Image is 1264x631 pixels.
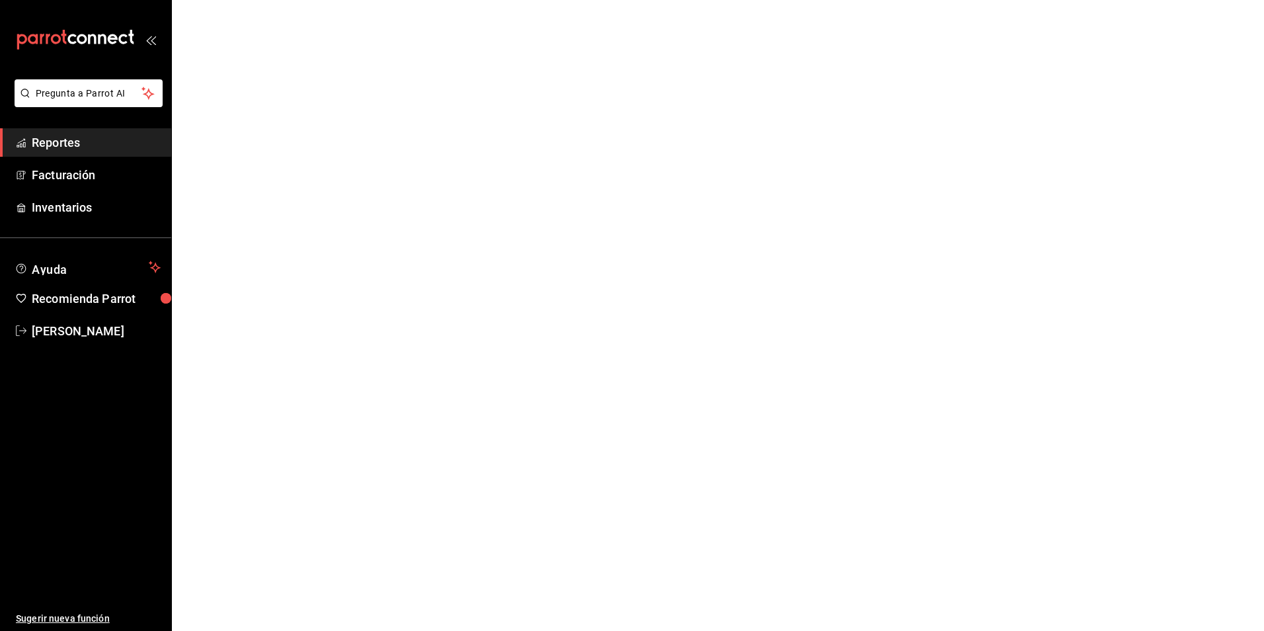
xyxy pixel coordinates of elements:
[36,87,142,101] span: Pregunta a Parrot AI
[145,34,156,45] button: open_drawer_menu
[9,96,163,110] a: Pregunta a Parrot AI
[32,166,161,184] span: Facturación
[16,612,161,626] span: Sugerir nueva función
[32,322,161,340] span: [PERSON_NAME]
[32,134,161,151] span: Reportes
[32,259,143,275] span: Ayuda
[32,198,161,216] span: Inventarios
[15,79,163,107] button: Pregunta a Parrot AI
[32,290,161,308] span: Recomienda Parrot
